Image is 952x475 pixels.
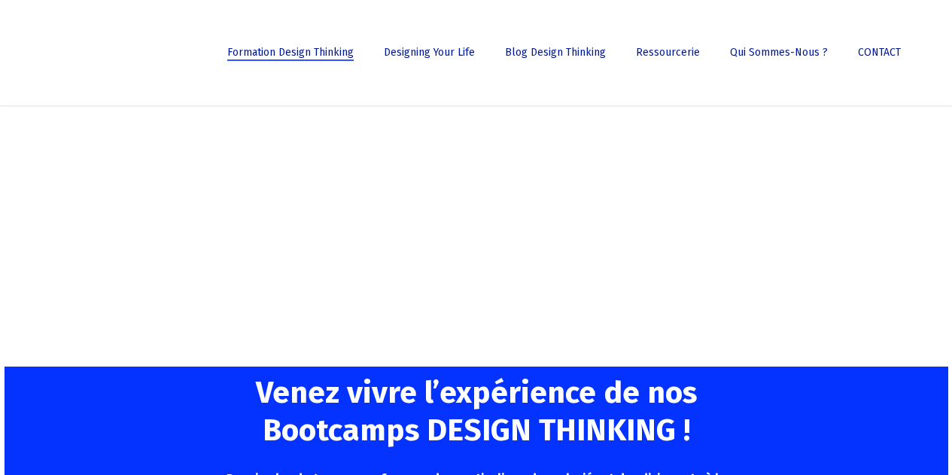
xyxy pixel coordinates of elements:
[722,47,835,58] a: Qui sommes-nous ?
[497,47,613,58] a: Blog Design Thinking
[628,47,707,58] a: Ressourcerie
[505,46,606,59] span: Blog Design Thinking
[376,47,482,58] a: Designing Your Life
[220,47,361,58] a: Formation Design Thinking
[256,374,697,448] span: Venez vivre l’expérience de nos Bootcamps DESIGN THINKING !
[636,46,700,59] span: Ressourcerie
[21,23,180,83] img: French Future Academy
[858,46,901,59] span: CONTACT
[730,46,828,59] span: Qui sommes-nous ?
[227,46,354,59] span: Formation Design Thinking
[384,46,475,59] span: Designing Your Life
[850,47,908,58] a: CONTACT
